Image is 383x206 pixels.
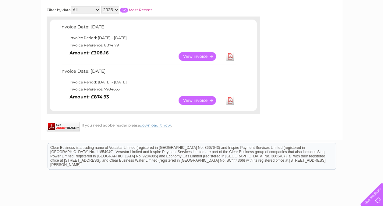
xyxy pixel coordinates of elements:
a: View [179,52,223,61]
a: View [179,96,223,105]
td: Invoice Date: [DATE] [59,67,237,79]
td: Invoice Reference: 8074179 [59,42,237,49]
b: Amount: £308.16 [69,50,108,56]
div: Clear Business is a trading name of Verastar Limited (registered in [GEOGRAPHIC_DATA] No. 3667643... [48,3,336,30]
a: download it now [140,123,171,127]
div: Filter by date [47,6,207,13]
div: If you need adobe reader please . [47,122,260,127]
img: logo.png [13,16,44,35]
a: Blog [330,26,339,31]
a: Most Recent [129,8,152,12]
a: Telecoms [308,26,326,31]
td: Invoice Reference: 7984665 [59,86,237,93]
a: 0333 014 3131 [268,3,310,11]
a: Download [226,52,234,61]
a: Log out [363,26,377,31]
td: Invoice Period: [DATE] - [DATE] [59,79,237,86]
a: Download [226,96,234,105]
b: Amount: £874.93 [69,94,109,100]
td: Invoice Period: [DATE] - [DATE] [59,34,237,42]
a: Water [276,26,287,31]
td: Invoice Date: [DATE] [59,23,237,34]
a: Energy [291,26,304,31]
a: Contact [342,26,357,31]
